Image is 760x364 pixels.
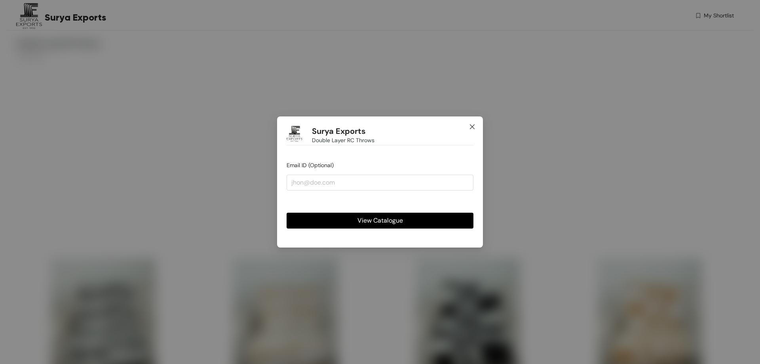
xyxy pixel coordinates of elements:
span: View Catalogue [357,215,403,225]
h1: Surya Exports [312,126,366,136]
span: Email ID (Optional) [287,162,334,169]
span: close [469,124,475,130]
button: View Catalogue [287,213,473,229]
button: Close [462,116,483,138]
span: Double Layer RC Throws [312,136,374,145]
input: jhon@doe.com [287,175,473,191]
img: Buyer Portal [287,126,302,142]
